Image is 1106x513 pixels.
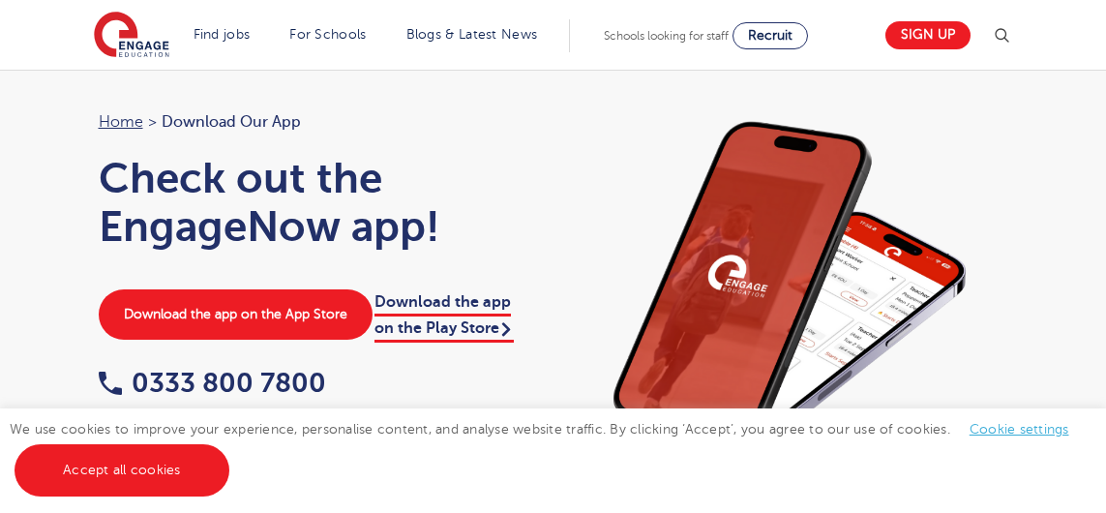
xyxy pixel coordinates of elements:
a: Recruit [732,22,808,49]
a: 0333 800 7800 [99,368,326,398]
h1: Check out the EngageNow app! [99,154,534,251]
nav: breadcrumb [99,109,534,135]
img: Engage Education [94,12,169,60]
span: Download our app [162,109,301,135]
span: Schools looking for staff [604,29,729,43]
a: Accept all cookies [15,444,229,497]
a: Download the app on the App Store [99,289,373,340]
span: > [148,113,157,131]
span: Recruit [748,28,792,43]
a: Blogs & Latest News [406,27,538,42]
a: Home [99,113,143,131]
a: Sign up [885,21,971,49]
a: Download the app on the Play Store [374,293,514,342]
a: For Schools [289,27,366,42]
a: Find jobs [194,27,251,42]
span: We use cookies to improve your experience, personalise content, and analyse website traffic. By c... [10,422,1089,477]
a: Cookie settings [970,422,1069,437]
